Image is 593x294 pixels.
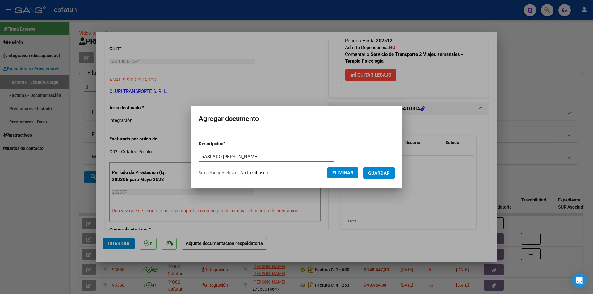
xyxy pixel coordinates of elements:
[199,170,236,175] span: Seleccionar Archivo
[368,170,390,176] span: Guardar
[332,170,353,176] span: Eliminar
[572,273,587,288] div: Open Intercom Messenger
[199,140,258,147] p: Descripcion
[199,113,395,125] h2: Agregar documento
[363,167,395,179] button: Guardar
[327,167,358,178] button: Eliminar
